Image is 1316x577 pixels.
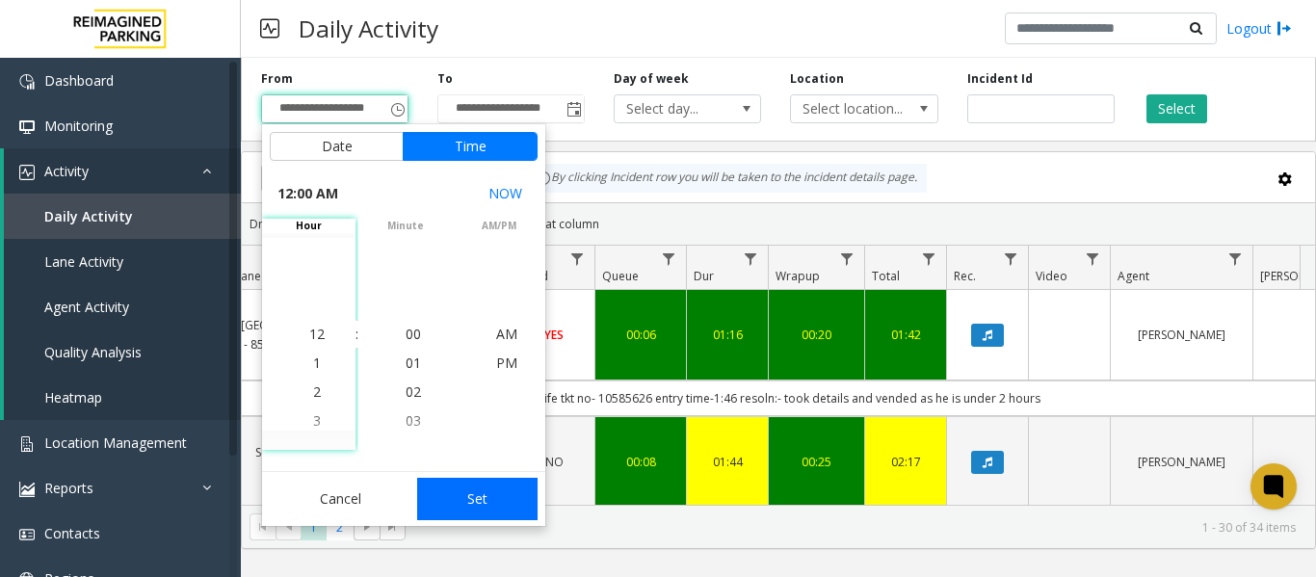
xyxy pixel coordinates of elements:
[44,162,89,180] span: Activity
[1226,18,1292,39] a: Logout
[261,70,293,88] label: From
[19,119,35,135] img: 'icon'
[19,482,35,497] img: 'icon'
[19,74,35,90] img: 'icon'
[406,354,421,372] span: 01
[354,513,380,540] span: Go to the next page
[384,519,400,535] span: Go to the last page
[698,453,756,471] a: 01:44
[834,246,860,272] a: Wrapup Filter Menu
[916,246,942,272] a: Total Filter Menu
[44,388,102,407] span: Heatmap
[1122,453,1241,471] a: [PERSON_NAME]
[452,219,545,233] span: AM/PM
[242,207,1315,241] div: Drag a column header and drop it here to group by that column
[496,325,517,343] span: AM
[270,132,404,161] button: Date tab
[277,180,338,207] span: 12:00 AM
[614,70,689,88] label: Day of week
[406,382,421,401] span: 02
[872,268,900,284] span: Total
[380,513,406,540] span: Go to the last page
[615,95,731,122] span: Select day...
[262,219,355,233] span: hour
[289,5,448,52] h3: Daily Activity
[260,5,279,52] img: pageIcon
[481,176,530,211] button: Select now
[602,268,639,284] span: Queue
[19,527,35,542] img: 'icon'
[4,375,241,420] a: Heatmap
[44,117,113,135] span: Monitoring
[313,354,321,372] span: 1
[1146,94,1207,123] button: Select
[235,268,261,284] span: Lane
[544,327,564,343] span: YES
[698,326,756,344] a: 01:16
[1122,326,1241,344] a: [PERSON_NAME]
[386,95,408,122] span: Toggle popup
[967,70,1033,88] label: Incident Id
[417,519,1296,536] kendo-pager-info: 1 - 30 of 34 items
[776,268,820,284] span: Wrapup
[301,514,327,540] span: Page 1
[403,132,538,161] button: Time tab
[44,252,123,271] span: Lane Activity
[242,246,1315,505] div: Data table
[1036,268,1067,284] span: Video
[545,454,564,470] span: NO
[44,433,187,452] span: Location Management
[44,343,142,361] span: Quality Analysis
[1277,18,1292,39] img: logout
[565,246,591,272] a: Vend Filter Menu
[607,326,674,344] a: 00:06
[406,411,421,430] span: 03
[954,268,976,284] span: Rec.
[4,329,241,375] a: Quality Analysis
[44,298,129,316] span: Agent Activity
[791,95,908,122] span: Select location...
[417,478,539,520] button: Set
[44,71,114,90] span: Dashboard
[19,436,35,452] img: 'icon'
[738,246,764,272] a: Dur Filter Menu
[313,382,321,401] span: 2
[19,165,35,180] img: 'icon'
[313,411,321,430] span: 3
[4,194,241,239] a: Daily Activity
[359,519,375,535] span: Go to the next page
[526,164,927,193] div: By clicking Incident row you will be taken to the incident details page.
[44,479,93,497] span: Reports
[780,453,853,471] a: 00:25
[4,284,241,329] a: Agent Activity
[790,70,844,88] label: Location
[309,325,325,343] span: 12
[437,70,453,88] label: To
[525,453,583,471] a: NO
[1080,246,1106,272] a: Video Filter Menu
[877,453,934,471] a: 02:17
[877,326,934,344] a: 01:42
[998,246,1024,272] a: Rec. Filter Menu
[525,326,583,344] a: YES
[1118,268,1149,284] span: Agent
[4,239,241,284] a: Lane Activity
[780,326,853,344] a: 00:20
[607,453,674,471] a: 00:08
[496,354,517,372] span: PM
[358,219,452,233] span: minute
[406,325,421,343] span: 00
[44,207,133,225] span: Daily Activity
[694,268,714,284] span: Dur
[1223,246,1249,272] a: Agent Filter Menu
[327,514,353,540] span: Page 2
[44,524,100,542] span: Contacts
